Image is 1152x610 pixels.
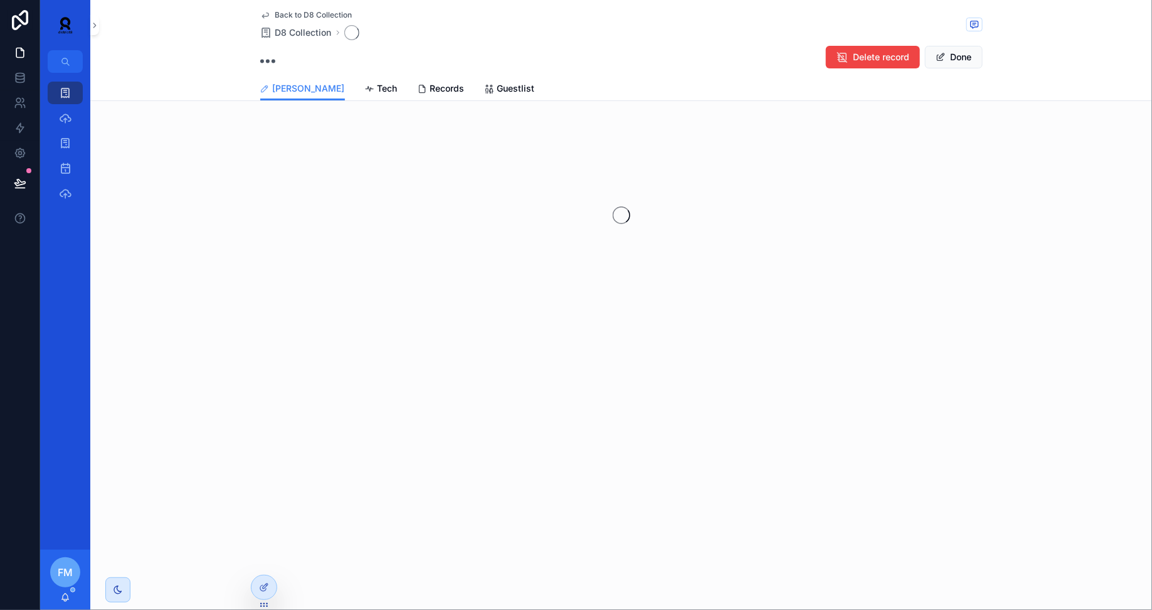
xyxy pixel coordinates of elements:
span: Back to D8 Collection [275,10,352,20]
span: Tech [378,82,398,95]
span: D8 Collection [275,26,332,39]
a: Back to D8 Collection [260,10,352,20]
span: [PERSON_NAME] [273,82,345,95]
span: FM [58,565,73,580]
a: Records [418,77,465,102]
button: Done [925,46,983,68]
span: Delete record [853,51,910,63]
span: Guestlist [497,82,535,95]
a: Tech [365,77,398,102]
span: Records [430,82,465,95]
a: Guestlist [485,77,535,102]
img: App logo [50,15,80,35]
div: scrollable content [40,73,90,221]
button: Delete record [826,46,920,68]
a: D8 Collection [260,26,332,39]
a: [PERSON_NAME] [260,77,345,101]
